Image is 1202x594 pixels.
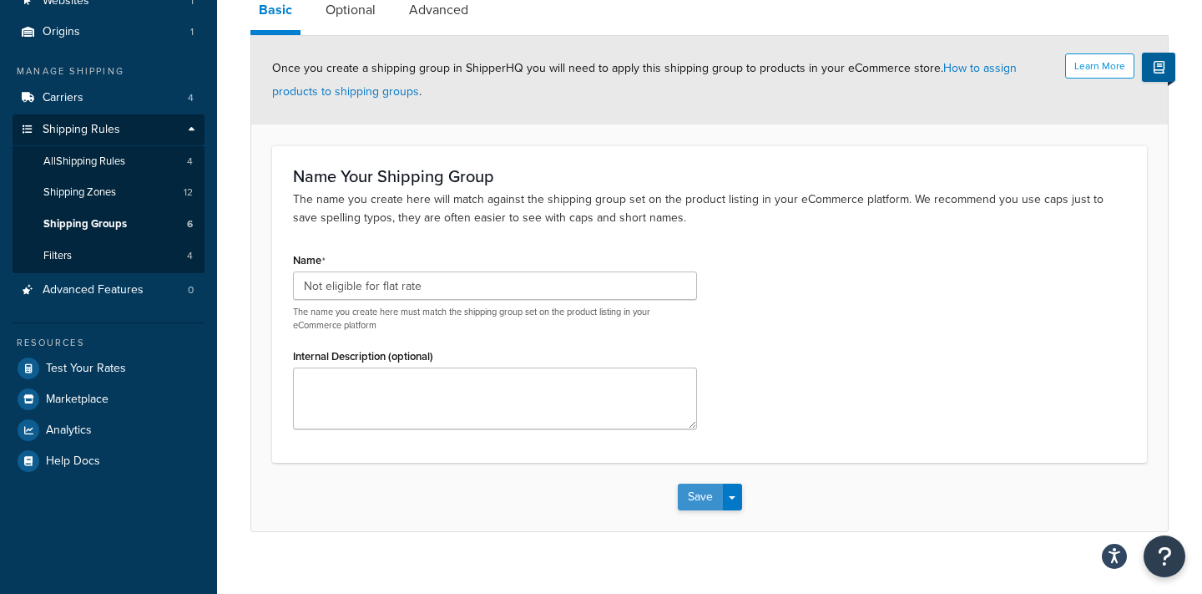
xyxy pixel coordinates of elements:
li: Carriers [13,83,205,114]
button: Save [678,484,723,510]
span: Origins [43,25,80,39]
a: AllShipping Rules4 [13,146,205,177]
h3: Name Your Shipping Group [293,167,1126,185]
li: Filters [13,241,205,272]
span: Test Your Rates [46,362,126,376]
p: The name you create here must match the shipping group set on the product listing in your eCommer... [293,306,697,332]
span: 4 [187,155,193,169]
a: Shipping Groups6 [13,209,205,240]
span: Analytics [46,424,92,438]
a: Help Docs [13,446,205,476]
span: Carriers [43,91,83,105]
span: Filters [43,249,72,263]
li: Advanced Features [13,275,205,306]
a: Analytics [13,415,205,445]
a: Origins1 [13,17,205,48]
span: 0 [188,283,194,297]
a: Shipping Rules [13,114,205,145]
span: Marketplace [46,393,109,407]
div: Resources [13,336,205,350]
a: Marketplace [13,384,205,414]
p: The name you create here will match against the shipping group set on the product listing in your... [293,190,1126,227]
a: Filters4 [13,241,205,272]
button: Learn More [1065,53,1134,79]
span: Once you create a shipping group in ShipperHQ you will need to apply this shipping group to produ... [272,59,1017,100]
a: Advanced Features0 [13,275,205,306]
label: Name [293,254,326,267]
span: 4 [187,249,193,263]
span: Shipping Zones [43,185,116,200]
span: Shipping Groups [43,217,127,231]
span: Advanced Features [43,283,144,297]
li: Origins [13,17,205,48]
span: Help Docs [46,454,100,469]
span: 1 [190,25,194,39]
li: Shipping Groups [13,209,205,240]
span: 6 [187,217,193,231]
a: Shipping Zones12 [13,177,205,208]
label: Internal Description (optional) [293,350,433,363]
div: Manage Shipping [13,64,205,79]
span: 12 [184,185,193,200]
span: Shipping Rules [43,123,120,137]
button: Show Help Docs [1142,53,1175,82]
a: Test Your Rates [13,353,205,383]
span: 4 [188,91,194,105]
span: All Shipping Rules [43,155,125,169]
a: Carriers4 [13,83,205,114]
li: Shipping Zones [13,177,205,208]
button: Open Resource Center [1144,536,1185,577]
li: Shipping Rules [13,114,205,273]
